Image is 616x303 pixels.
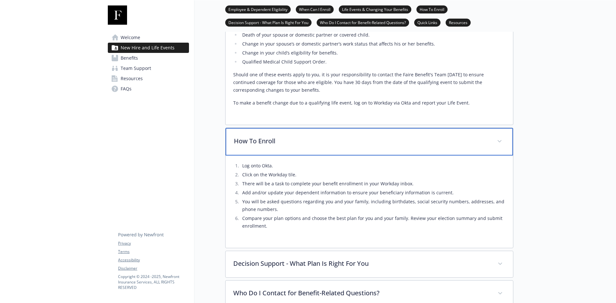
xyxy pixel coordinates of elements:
[108,43,189,53] a: New Hire and Life Events
[226,251,513,277] div: Decision Support - What Plan Is Right For You
[121,32,140,43] span: Welcome
[121,73,143,84] span: Resources
[240,49,505,57] li: Change in your child’s eligibility for benefits.
[446,19,471,25] a: Resources
[339,6,411,12] a: Life Events & Changing Your Benefits
[234,136,489,146] p: How To Enroll
[121,43,175,53] span: New Hire and Life Events
[108,73,189,84] a: Resources
[118,274,189,290] p: Copyright © 2024 - 2025 , Newfront Insurance Services, ALL RIGHTS RESERVED
[296,6,334,12] a: When Can I Enroll
[226,156,513,248] div: How To Enroll
[118,240,189,246] a: Privacy
[240,215,505,230] li: Compare your plan options and choose the best plan for you and your family. Review your election ...
[240,40,505,48] li: Change in your spouse’s or domestic partner’s work status that affects his or her benefits.
[226,128,513,156] div: How To Enroll
[317,19,409,25] a: Who Do I Contact for Benefit-Related Questions?
[240,171,505,179] li: Click on the Workday tile.
[240,31,505,39] li: Death of your spouse or domestic partner or covered child.
[416,6,448,12] a: How To Enroll
[240,180,505,188] li: There will be a task to complete your benefit enrollment in your Workday inbox.
[225,19,312,25] a: Decision Support - What Plan Is Right For You
[414,19,441,25] a: Quick Links
[118,265,189,271] a: Disclaimer
[233,71,505,94] p: Should one of these events apply to you, it is your responsibility to contact the Faire Benefit's...
[118,249,189,255] a: Terms
[240,162,505,170] li: Log onto Okta.
[118,257,189,263] a: Accessibility
[240,58,505,66] li: Qualified Medical Child Support Order.
[108,84,189,94] a: FAQs
[225,6,291,12] a: Employee & Dependent Eligibility
[121,63,151,73] span: Team Support
[233,288,490,298] p: Who Do I Contact for Benefit-Related Questions?
[233,259,490,268] p: Decision Support - What Plan Is Right For You
[121,84,132,94] span: FAQs
[240,198,505,213] li: You will be asked questions regarding you and your family, including birthdates, social security ...
[240,189,505,197] li: Add and/or update your dependent information to ensure your beneficiary information is current.
[108,32,189,43] a: Welcome
[121,53,138,63] span: Benefits
[108,53,189,63] a: Benefits
[233,99,505,107] p: To make a benefit change due to a qualifying life event, log on to Workday via Okta and report yo...
[108,63,189,73] a: Team Support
